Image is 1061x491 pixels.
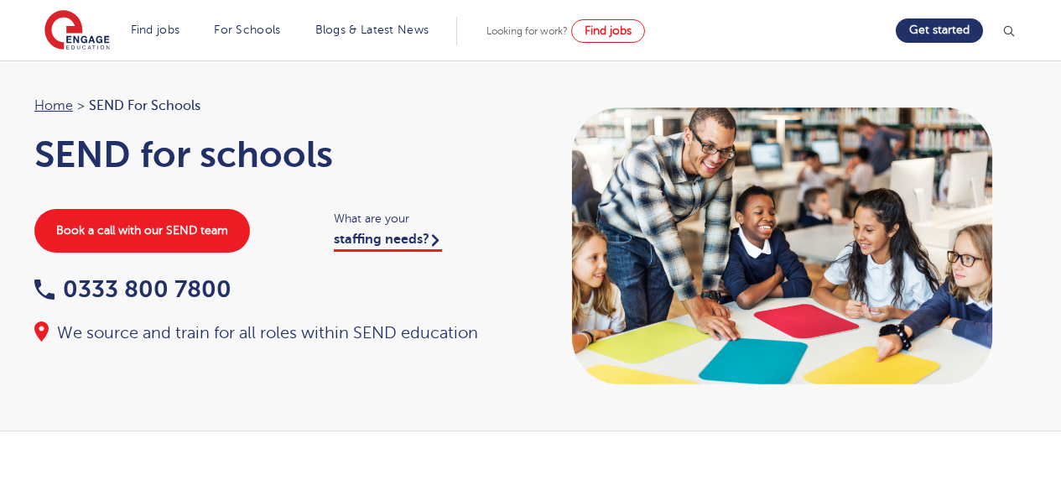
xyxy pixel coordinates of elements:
[131,24,180,36] a: Find jobs
[896,18,983,43] a: Get started
[214,24,280,36] a: For Schools
[34,321,514,345] div: We source and train for all roles within SEND education
[34,98,73,113] a: Home
[34,209,250,253] a: Book a call with our SEND team
[77,98,85,113] span: >
[34,95,514,117] nav: breadcrumb
[571,19,645,43] a: Find jobs
[34,133,514,175] h1: SEND for schools
[486,25,568,37] span: Looking for work?
[334,209,514,228] span: What are your
[585,24,632,37] span: Find jobs
[315,24,429,36] a: Blogs & Latest News
[34,276,231,302] a: 0333 800 7800
[44,10,110,52] img: Engage Education
[334,232,442,252] a: staffing needs?
[89,95,200,117] span: SEND for Schools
